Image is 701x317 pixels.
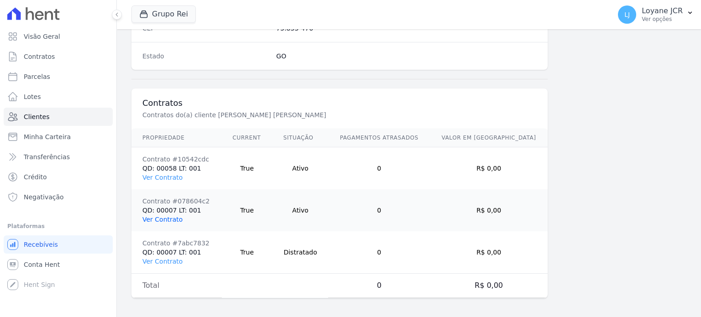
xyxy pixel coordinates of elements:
a: Ver Contrato [142,258,183,265]
a: Conta Hent [4,255,113,274]
span: LJ [624,11,630,18]
span: Visão Geral [24,32,60,41]
a: Minha Carteira [4,128,113,146]
td: QD: 00007 LT: 001 [131,189,222,231]
span: Clientes [24,112,49,121]
a: Visão Geral [4,27,113,46]
span: Crédito [24,172,47,182]
th: Valor em [GEOGRAPHIC_DATA] [430,129,548,147]
th: Propriedade [131,129,222,147]
td: R$ 0,00 [430,189,548,231]
td: 0 [328,189,430,231]
td: True [222,147,272,190]
div: Contrato #10542cdc [142,155,211,164]
td: True [222,231,272,274]
span: Recebíveis [24,240,58,249]
td: R$ 0,00 [430,274,548,298]
span: Transferências [24,152,70,161]
span: Lotes [24,92,41,101]
th: Situação [272,129,329,147]
td: True [222,189,272,231]
a: Ver Contrato [142,174,183,181]
p: Ver opções [642,16,683,23]
a: Negativação [4,188,113,206]
td: 0 [328,274,430,298]
p: Contratos do(a) cliente [PERSON_NAME] [PERSON_NAME] [142,110,449,120]
div: Contrato #078604c2 [142,197,211,206]
td: 0 [328,231,430,274]
div: Plataformas [7,221,109,232]
button: LJ Loyane JCR Ver opções [611,2,701,27]
a: Crédito [4,168,113,186]
p: Loyane JCR [642,6,683,16]
span: Minha Carteira [24,132,71,141]
td: QD: 00007 LT: 001 [131,231,222,274]
a: Ver Contrato [142,216,183,223]
h3: Contratos [142,98,537,109]
a: Transferências [4,148,113,166]
button: Grupo Rei [131,5,196,23]
a: Lotes [4,88,113,106]
td: Distratado [272,231,329,274]
td: R$ 0,00 [430,147,548,190]
span: Parcelas [24,72,50,81]
dd: GO [276,52,537,61]
a: Contratos [4,47,113,66]
th: Pagamentos Atrasados [328,129,430,147]
td: Ativo [272,189,329,231]
th: Current [222,129,272,147]
td: R$ 0,00 [430,231,548,274]
span: Negativação [24,192,64,202]
span: Conta Hent [24,260,60,269]
a: Recebíveis [4,235,113,254]
div: Contrato #7abc7832 [142,239,211,248]
span: Contratos [24,52,55,61]
a: Clientes [4,108,113,126]
a: Parcelas [4,68,113,86]
td: Total [131,274,222,298]
td: Ativo [272,147,329,190]
td: 0 [328,147,430,190]
td: QD: 00058 LT: 001 [131,147,222,190]
dt: Estado [142,52,269,61]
